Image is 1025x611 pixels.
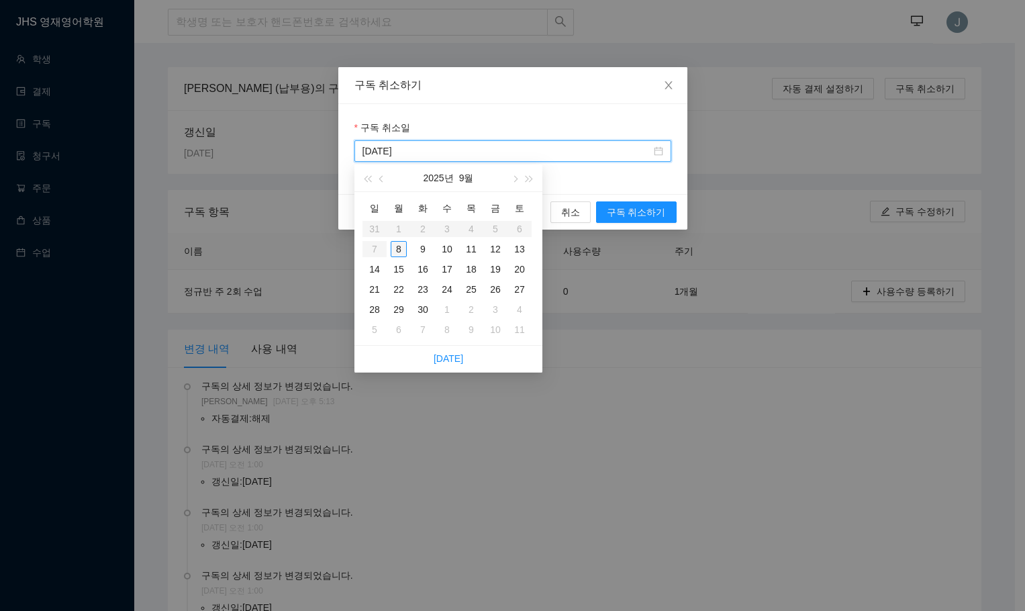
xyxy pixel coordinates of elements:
[415,301,431,318] div: 30
[354,78,671,93] div: 구독 취소하기
[459,164,474,191] button: 9월
[435,197,459,219] th: 수
[387,239,411,259] td: 2025-09-08
[439,261,455,277] div: 17
[507,239,532,259] td: 2025-09-13
[415,241,431,257] div: 9
[435,239,459,259] td: 2025-09-10
[507,197,532,219] th: 토
[387,197,411,219] th: 월
[487,301,503,318] div: 3
[459,299,483,320] td: 2025-10-02
[391,261,407,277] div: 15
[511,241,528,257] div: 13
[391,241,407,257] div: 8
[463,322,479,338] div: 9
[435,299,459,320] td: 2025-10-01
[415,322,431,338] div: 7
[411,299,435,320] td: 2025-09-30
[387,320,411,340] td: 2025-10-06
[387,299,411,320] td: 2025-09-29
[439,241,455,257] div: 10
[507,320,532,340] td: 2025-10-11
[411,239,435,259] td: 2025-09-09
[387,279,411,299] td: 2025-09-22
[483,320,507,340] td: 2025-10-10
[362,279,387,299] td: 2025-09-21
[439,322,455,338] div: 8
[459,279,483,299] td: 2025-09-25
[411,197,435,219] th: 화
[387,259,411,279] td: 2025-09-15
[415,261,431,277] div: 16
[362,299,387,320] td: 2025-09-28
[487,281,503,297] div: 26
[463,241,479,257] div: 11
[367,301,383,318] div: 28
[367,261,383,277] div: 14
[362,320,387,340] td: 2025-10-05
[483,239,507,259] td: 2025-09-12
[391,281,407,297] div: 22
[511,301,528,318] div: 4
[463,261,479,277] div: 18
[463,301,479,318] div: 2
[487,322,503,338] div: 10
[362,144,651,158] input: 구독 취소일
[459,259,483,279] td: 2025-09-18
[439,301,455,318] div: 1
[362,259,387,279] td: 2025-09-14
[596,201,677,223] button: 구독 취소하기
[391,322,407,338] div: 6
[607,205,666,220] span: 구독 취소하기
[650,67,687,105] button: Close
[391,301,407,318] div: 29
[434,353,463,364] a: [DATE]
[511,261,528,277] div: 20
[367,322,383,338] div: 5
[511,281,528,297] div: 27
[459,239,483,259] td: 2025-09-11
[483,279,507,299] td: 2025-09-26
[507,259,532,279] td: 2025-09-20
[507,279,532,299] td: 2025-09-27
[511,322,528,338] div: 11
[435,279,459,299] td: 2025-09-24
[415,281,431,297] div: 23
[354,120,410,135] label: 구독 취소일
[487,241,503,257] div: 12
[367,281,383,297] div: 21
[550,201,591,223] button: 취소
[463,281,479,297] div: 25
[411,259,435,279] td: 2025-09-16
[435,259,459,279] td: 2025-09-17
[663,80,674,91] span: close
[439,281,455,297] div: 24
[483,197,507,219] th: 금
[459,320,483,340] td: 2025-10-09
[411,279,435,299] td: 2025-09-23
[507,299,532,320] td: 2025-10-04
[435,320,459,340] td: 2025-10-08
[487,261,503,277] div: 19
[561,205,580,220] span: 취소
[483,259,507,279] td: 2025-09-19
[424,164,454,191] button: 2025년
[483,299,507,320] td: 2025-10-03
[411,320,435,340] td: 2025-10-07
[362,197,387,219] th: 일
[459,197,483,219] th: 목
